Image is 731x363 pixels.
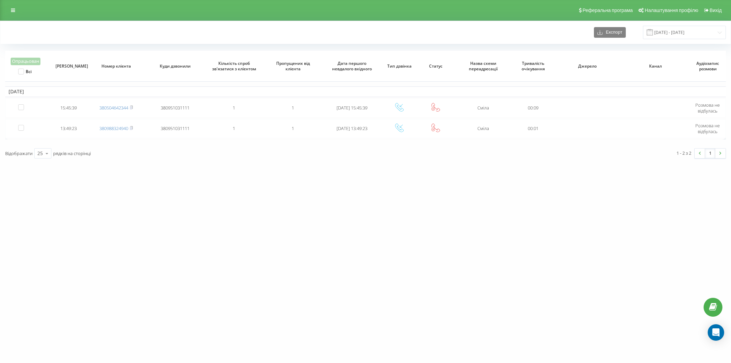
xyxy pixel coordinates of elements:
[56,63,82,69] span: [PERSON_NAME]
[695,102,720,114] span: Розмова не відбулась
[161,105,190,111] span: 380951031111
[710,8,722,13] span: Вихід
[5,150,33,156] span: Відображати
[99,125,128,131] a: 380988324940
[677,150,691,156] div: 1 - 2 з 2
[18,69,32,74] label: Всі
[161,125,190,131] span: 380951031111
[152,63,199,69] span: Куди дзвонили
[594,27,626,38] button: Експорт
[583,8,633,13] span: Реферальна програма
[50,119,87,138] td: 13:49:23
[233,125,235,131] span: 1
[454,98,513,118] td: Сміла
[518,61,548,71] span: Тривалість очікування
[328,61,375,71] span: Дата першого невдалого вхідного
[337,105,367,111] span: [DATE] 15:45:39
[37,150,43,157] div: 25
[233,105,235,111] span: 1
[705,149,715,158] a: 1
[694,61,721,71] span: Аудіозапис розмови
[560,63,615,69] span: Джерело
[423,63,449,69] span: Статус
[292,105,294,111] span: 1
[628,63,683,69] span: Канал
[708,324,724,341] div: Open Intercom Messenger
[386,63,413,69] span: Тип дзвінка
[53,150,91,156] span: рядків на сторінці
[454,119,513,138] td: Сміла
[513,98,553,118] td: 00:09
[337,125,367,131] span: [DATE] 13:49:23
[99,105,128,111] a: 380504642344
[460,61,507,71] span: Назва схеми переадресації
[292,125,294,131] span: 1
[211,61,258,71] span: Кількість спроб зв'язатися з клієнтом
[50,98,87,118] td: 15:45:39
[602,30,622,35] span: Експорт
[695,122,720,134] span: Розмова не відбулась
[93,63,140,69] span: Номер клієнта
[269,61,316,71] span: Пропущених від клієнта
[5,86,726,97] td: [DATE]
[645,8,698,13] span: Налаштування профілю
[513,119,553,138] td: 00:01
